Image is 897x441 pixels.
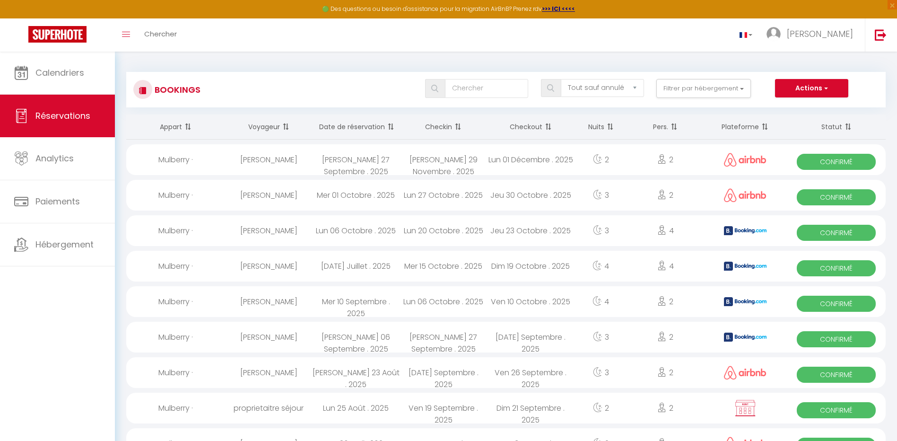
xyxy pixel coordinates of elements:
span: Réservations [35,110,90,122]
th: Sort by people [627,115,704,140]
img: logout [875,29,887,41]
span: Chercher [144,29,177,39]
img: Super Booking [28,26,87,43]
th: Sort by guest [225,115,313,140]
span: [PERSON_NAME] [787,28,853,40]
th: Sort by status [787,115,886,140]
span: Calendriers [35,67,84,79]
span: Analytics [35,152,74,164]
a: >>> ICI <<<< [542,5,575,13]
button: Actions [775,79,848,98]
th: Sort by checkout [487,115,575,140]
img: ... [766,27,781,41]
th: Sort by booking date [312,115,400,140]
th: Sort by channel [704,115,787,140]
a: Chercher [137,18,184,52]
th: Sort by checkin [400,115,487,140]
button: Filtrer par hébergement [656,79,751,98]
span: Hébergement [35,238,94,250]
h3: Bookings [152,79,200,100]
th: Sort by rentals [126,115,225,140]
a: ... [PERSON_NAME] [759,18,865,52]
span: Paiements [35,195,80,207]
th: Sort by nights [575,115,627,140]
input: Chercher [445,79,529,98]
